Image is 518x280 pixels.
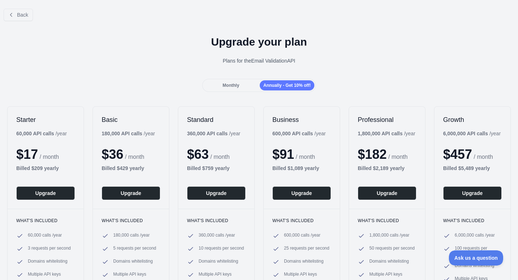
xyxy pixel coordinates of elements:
b: Billed $ 759 yearly [187,165,230,171]
span: / month [296,154,315,160]
span: $ 182 [358,147,387,162]
span: $ 91 [272,147,294,162]
b: Billed $ 2,189 yearly [358,165,404,171]
span: $ 457 [443,147,472,162]
span: / month [211,154,230,160]
span: $ 63 [187,147,209,162]
iframe: Toggle Customer Support [449,250,504,266]
span: / month [388,154,408,160]
b: Billed $ 1,089 yearly [272,165,319,171]
b: Billed $ 5,489 yearly [443,165,490,171]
